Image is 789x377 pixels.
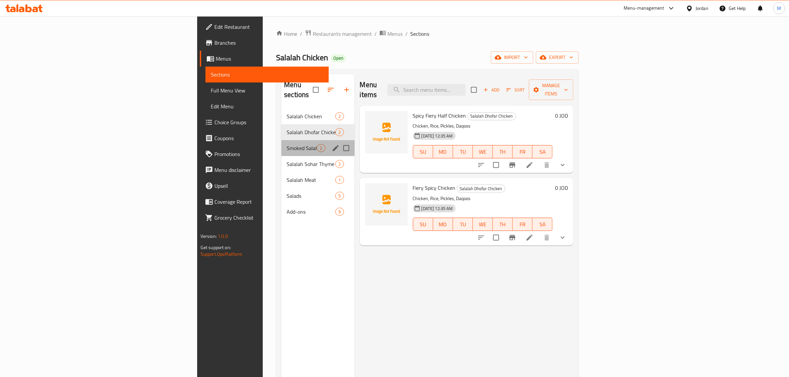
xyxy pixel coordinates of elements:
span: SA [535,147,550,157]
span: Full Menu View [211,86,324,94]
span: Select to update [489,158,503,172]
a: Branches [200,35,329,51]
span: Menus [216,55,324,63]
span: [DATE] 12:35 AM [419,133,456,139]
button: Branch-specific-item [504,230,520,245]
div: items [335,112,344,120]
p: Chicken, Rice, Pickles, Daqoos [413,122,553,130]
span: Promotions [214,150,324,158]
h2: Menu items [360,80,380,100]
span: Restaurants management [313,30,372,38]
span: WE [476,220,490,229]
span: Manage items [534,81,568,98]
div: items [335,128,344,136]
button: show more [555,230,571,245]
div: items [335,208,344,216]
span: Salalah Chicken [287,112,335,120]
li: / [374,30,377,38]
a: Edit Restaurant [200,19,329,35]
span: Edit Restaurant [214,23,324,31]
a: Upsell [200,178,329,194]
div: Salads [287,192,335,200]
div: Jordan [696,5,708,12]
a: Full Menu View [205,82,329,98]
h6: 0 JOD [555,111,568,120]
span: Menus [387,30,403,38]
button: WE [473,145,493,158]
div: Add-ons9 [281,204,354,220]
button: WE [473,218,493,231]
a: Promotions [200,146,329,162]
a: Edit Menu [205,98,329,114]
span: 1.0.0 [218,232,228,241]
a: Edit menu item [526,234,534,242]
span: 9 [336,209,343,215]
button: Add section [339,82,355,98]
span: Sections [211,71,324,79]
div: items [335,160,344,168]
a: Support.OpsPlatform [200,250,243,258]
span: Salalah Meat [287,176,335,184]
button: TU [453,218,473,231]
span: Spicy Fiery Half Chicken [413,111,466,121]
h6: 0 JOD [555,183,568,192]
span: SU [416,147,430,157]
span: 2 [336,161,343,167]
button: FR [513,145,533,158]
input: search [387,84,466,96]
span: Choice Groups [214,118,324,126]
button: Manage items [529,80,573,100]
div: items [317,144,325,152]
a: Restaurants management [305,29,372,38]
a: Coupons [200,130,329,146]
span: import [496,53,528,62]
span: 2 [336,113,343,120]
li: / [405,30,408,38]
svg: Show Choices [559,161,567,169]
button: TU [453,145,473,158]
div: Salalah Dhofar Chicken2 [281,124,354,140]
span: M [777,5,781,12]
span: 2 [317,145,325,151]
button: SA [533,145,552,158]
span: Open [331,55,346,61]
span: Coupons [214,134,324,142]
span: TU [456,147,470,157]
a: Edit menu item [526,161,534,169]
button: SU [413,145,433,158]
span: WE [476,147,490,157]
span: export [541,53,573,62]
span: SA [535,220,550,229]
span: Select to update [489,231,503,244]
span: MO [436,147,450,157]
div: Salalah Dhofar Chicken [287,128,335,136]
button: FR [513,218,533,231]
span: Sections [410,30,429,38]
span: Edit Menu [211,102,324,110]
button: show more [555,157,571,173]
div: Smoked Salalah Chicken2edit [281,140,354,156]
button: MO [433,145,453,158]
button: delete [539,230,555,245]
span: Add item [481,85,502,95]
span: Sort items [502,85,529,95]
span: Salalah Dhofar Chicken [468,112,516,120]
span: MO [436,220,450,229]
div: Salalah Meat1 [281,172,354,188]
div: Salalah Sohar Thyme Chicken2 [281,156,354,172]
a: Choice Groups [200,114,329,130]
button: export [536,51,579,64]
img: Spicy Fiery Half Chicken [365,111,408,153]
span: Smoked Salalah Chicken [287,144,317,152]
a: Sections [205,67,329,82]
button: TH [493,218,513,231]
span: TH [495,220,510,229]
span: Add-ons [287,208,335,216]
span: Sort [506,86,525,94]
span: FR [515,220,530,229]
